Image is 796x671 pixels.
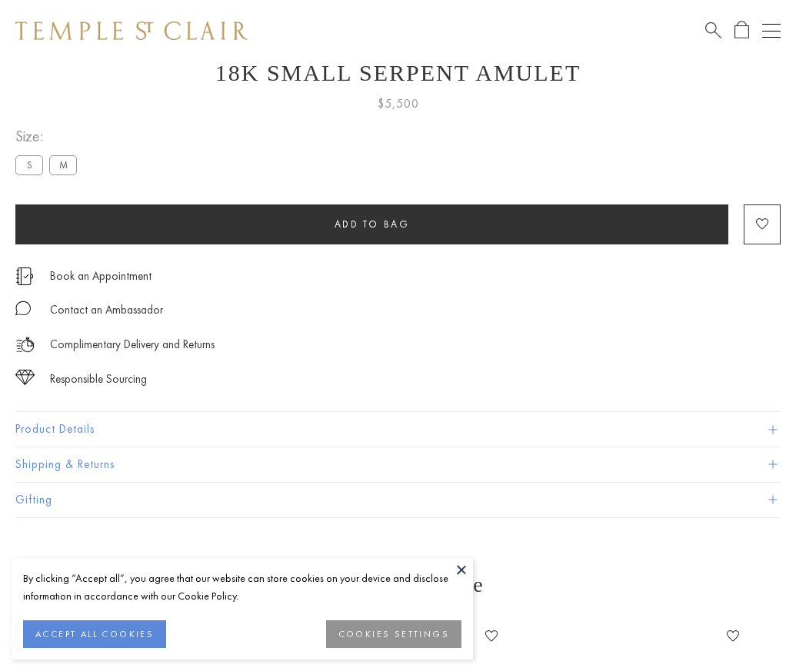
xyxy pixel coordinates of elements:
img: Temple St. Clair [15,22,248,40]
button: ACCEPT ALL COOKIES [23,620,166,648]
button: Add to bag [15,204,728,244]
button: COOKIES SETTINGS [326,620,461,648]
button: Shipping & Returns [15,447,781,482]
span: Add to bag [335,218,410,231]
label: M [49,155,77,174]
a: Book an Appointment [50,267,152,284]
span: $5,500 [378,94,419,114]
label: S [15,155,43,174]
div: By clicking “Accept all”, you agree that our website can store cookies on your device and disclos... [23,570,461,605]
p: Complimentary Delivery and Returns [50,335,215,354]
div: Responsible Sourcing [50,370,147,389]
a: Search [705,21,721,40]
h1: 18K Small Serpent Amulet [15,60,781,86]
img: MessageIcon-01_2.svg [15,301,31,316]
button: Product Details [15,412,781,447]
img: icon_appointment.svg [15,267,34,285]
a: Open Shopping Bag [734,21,749,40]
img: icon_sourcing.svg [15,370,35,385]
span: Size: [15,124,83,149]
img: icon_delivery.svg [15,335,35,354]
button: Open navigation [762,22,781,40]
button: Gifting [15,483,781,517]
div: Contact an Ambassador [50,301,163,320]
